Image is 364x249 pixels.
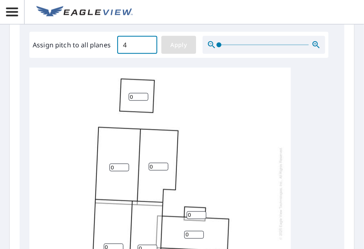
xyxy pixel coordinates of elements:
label: Assign pitch to all planes [33,40,111,50]
a: EV Logo [31,1,138,23]
span: Apply [168,40,190,50]
img: EV Logo [36,6,133,18]
button: Apply [161,36,196,54]
input: 00.0 [117,33,157,56]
